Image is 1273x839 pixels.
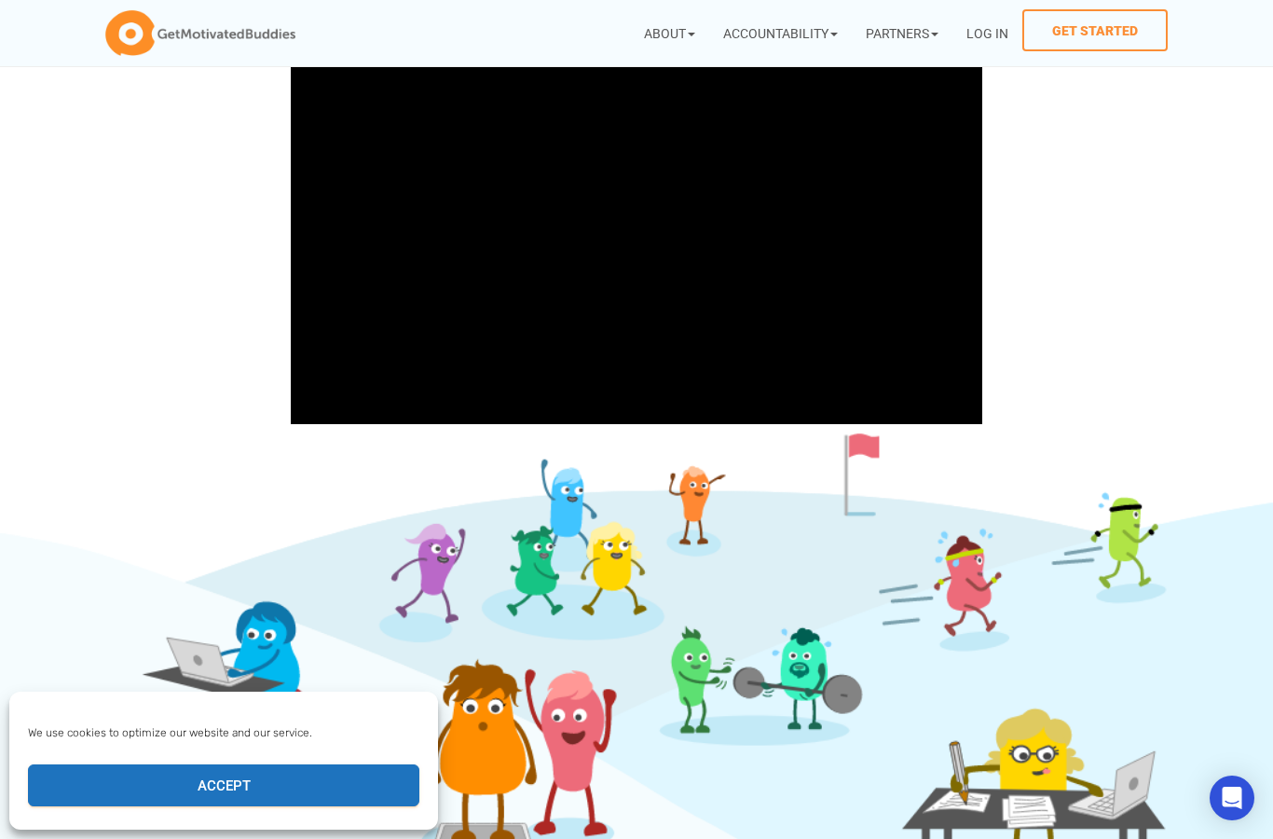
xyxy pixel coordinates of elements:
[291,34,982,423] iframe: GetMotivatedBuddies User Testimonials
[28,764,419,806] button: Accept
[630,9,709,57] a: About
[1022,9,1168,51] a: Get Started
[852,9,952,57] a: Partners
[1210,776,1254,820] div: Open Intercom Messenger
[105,10,295,57] img: GetMotivatedBuddies
[28,724,417,741] div: We use cookies to optimize our website and our service.
[709,9,852,57] a: Accountability
[952,9,1022,57] a: Log In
